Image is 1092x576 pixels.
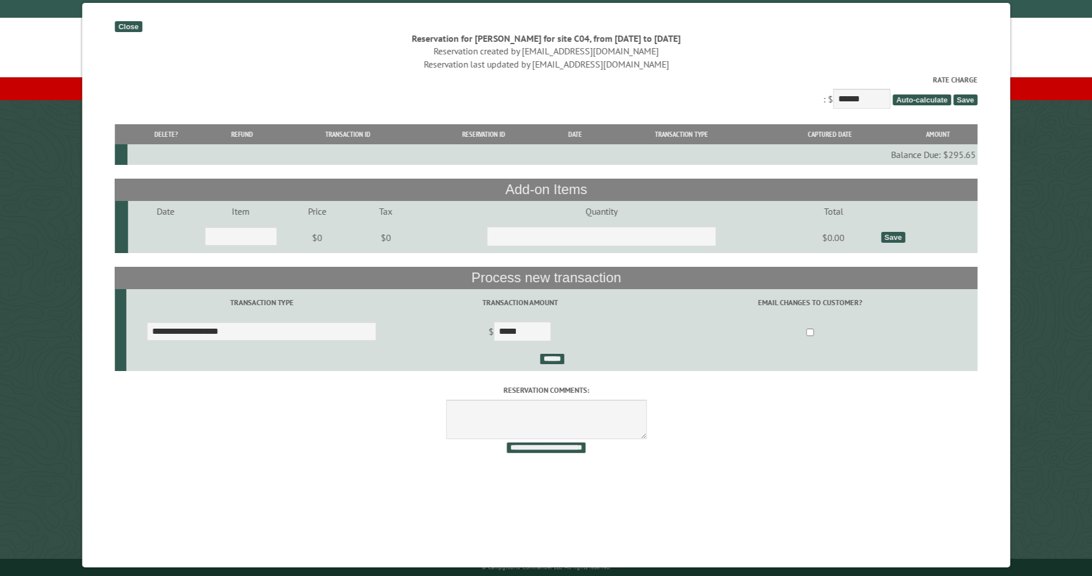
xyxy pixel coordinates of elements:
th: Date [550,124,601,144]
label: Transaction Amount [398,297,641,308]
small: © Campground Commander LLC. All rights reserved. [482,563,611,571]
label: Rate Charge [115,74,977,85]
div: : $ [115,74,977,112]
label: Email changes to customer? [644,297,976,308]
span: Save [953,94,977,105]
td: $0 [279,222,356,254]
td: $ [397,317,643,349]
th: Transaction ID [278,124,417,144]
th: Transaction Type [601,124,762,144]
th: Reservation ID [417,124,550,144]
th: Amount [898,124,977,144]
td: Total [787,201,879,222]
td: Quantity [415,201,787,222]
td: Balance Due: $295.65 [127,144,977,165]
div: Close [115,21,142,32]
th: Delete? [127,124,205,144]
div: Reservation created by [EMAIL_ADDRESS][DOMAIN_NAME] [115,45,977,57]
label: Transaction Type [128,297,395,308]
th: Refund [205,124,279,144]
td: Item [203,201,279,222]
td: Price [279,201,356,222]
td: $0.00 [787,222,879,254]
div: Reservation last updated by [EMAIL_ADDRESS][DOMAIN_NAME] [115,58,977,70]
td: Date [127,201,203,222]
td: Tax [356,201,415,222]
label: Reservation comments: [115,385,977,396]
div: Save [880,232,905,243]
div: Reservation for [PERSON_NAME] for site C04, from [DATE] to [DATE] [115,32,977,45]
span: Auto-calculate [893,94,951,105]
td: $0 [356,222,415,254]
th: Process new transaction [115,267,977,289]
th: Captured Date [762,124,898,144]
th: Add-on Items [115,179,977,200]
